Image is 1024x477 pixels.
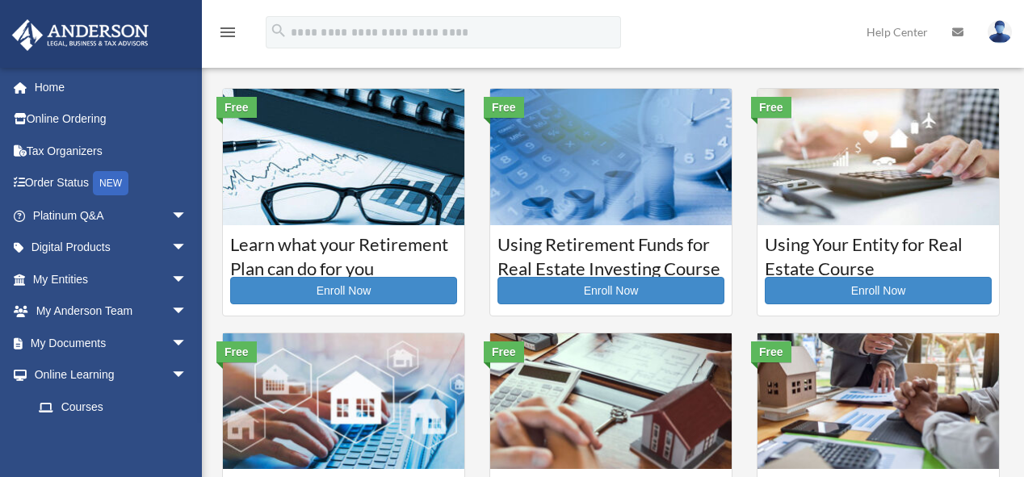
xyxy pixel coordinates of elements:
[171,295,204,328] span: arrow_drop_down
[11,135,212,167] a: Tax Organizers
[497,277,724,304] a: Enroll Now
[93,171,128,195] div: NEW
[216,97,257,118] div: Free
[11,327,212,359] a: My Documentsarrow_drop_down
[218,28,237,42] a: menu
[11,199,212,232] a: Platinum Q&Aarrow_drop_down
[23,423,212,455] a: Video Training
[7,19,153,51] img: Anderson Advisors Platinum Portal
[751,341,791,362] div: Free
[751,97,791,118] div: Free
[171,359,204,392] span: arrow_drop_down
[484,97,524,118] div: Free
[988,20,1012,44] img: User Pic
[270,22,287,40] i: search
[11,232,212,264] a: Digital Productsarrow_drop_down
[230,277,457,304] a: Enroll Now
[218,23,237,42] i: menu
[497,232,724,273] h3: Using Retirement Funds for Real Estate Investing Course
[765,232,992,273] h3: Using Your Entity for Real Estate Course
[11,167,212,200] a: Order StatusNEW
[484,341,524,362] div: Free
[11,359,212,391] a: Online Learningarrow_drop_down
[765,277,992,304] a: Enroll Now
[171,232,204,265] span: arrow_drop_down
[171,263,204,296] span: arrow_drop_down
[230,232,457,273] h3: Learn what your Retirement Plan can do for you
[11,295,212,328] a: My Anderson Teamarrow_drop_down
[11,103,212,136] a: Online Ordering
[11,71,212,103] a: Home
[171,199,204,232] span: arrow_drop_down
[216,341,257,362] div: Free
[171,327,204,360] span: arrow_drop_down
[23,391,204,423] a: Courses
[11,263,212,295] a: My Entitiesarrow_drop_down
